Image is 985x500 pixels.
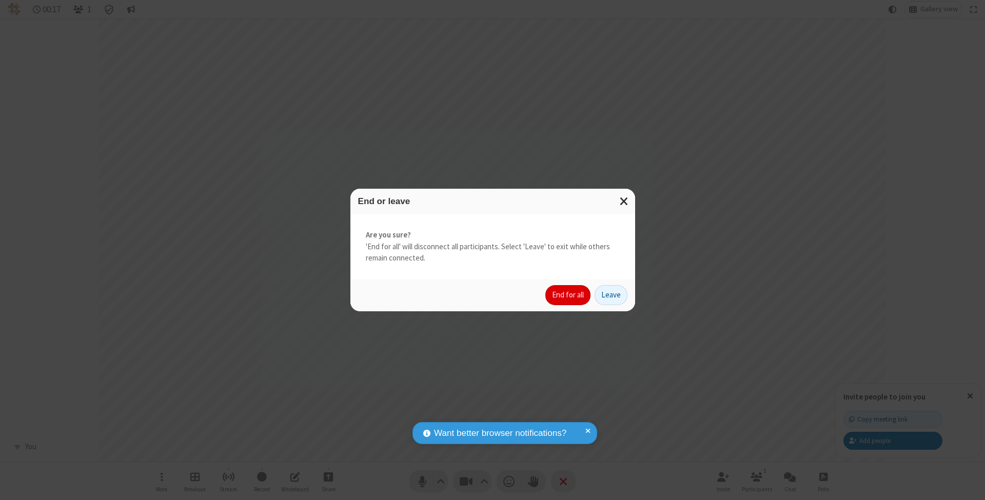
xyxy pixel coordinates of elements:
h3: End or leave [358,196,627,206]
button: End for all [545,285,590,306]
strong: Are you sure? [366,229,620,241]
button: Leave [595,285,627,306]
div: 'End for all' will disconnect all participants. Select 'Leave' to exit while others remain connec... [350,214,635,279]
button: Close modal [614,189,635,214]
span: Want better browser notifications? [434,427,566,440]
